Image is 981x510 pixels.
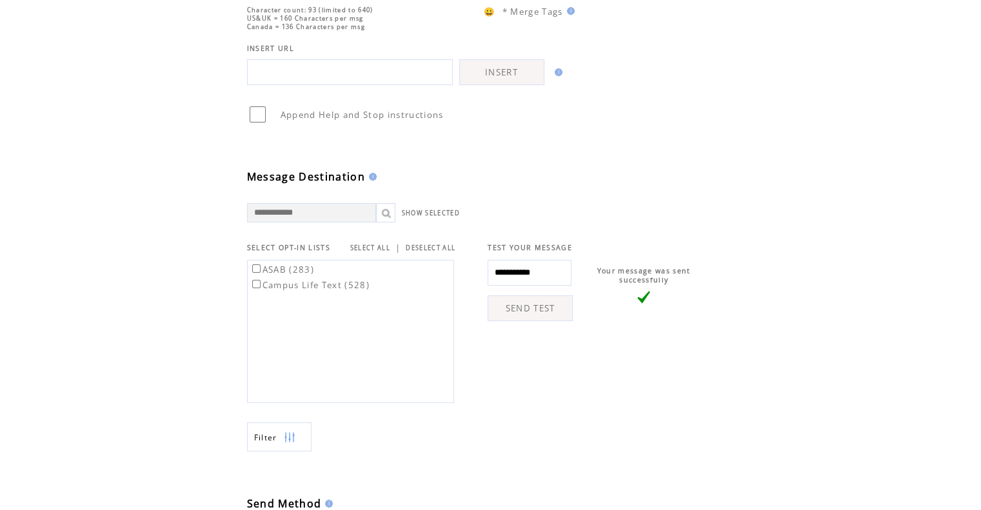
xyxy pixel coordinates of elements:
span: SELECT OPT-IN LISTS [247,243,330,252]
img: help.gif [321,500,333,507]
a: SELECT ALL [350,244,390,252]
span: INSERT URL [247,44,294,53]
img: help.gif [365,173,377,181]
img: help.gif [551,68,562,76]
a: SHOW SELECTED [402,209,460,217]
span: 😀 [484,6,495,17]
span: Message Destination [247,170,365,184]
span: Show filters [254,432,277,443]
img: filters.png [284,423,295,452]
span: Your message was sent successfully [597,266,691,284]
a: Filter [247,422,312,451]
input: Campus Life Text (528) [252,280,261,288]
a: DESELECT ALL [406,244,455,252]
a: INSERT [459,59,544,85]
input: ASAB (283) [252,264,261,273]
img: help.gif [563,7,575,15]
span: US&UK = 160 Characters per msg [247,14,364,23]
span: | [395,242,401,253]
a: SEND TEST [488,295,573,321]
span: Character count: 93 (limited to 640) [247,6,373,14]
span: Append Help and Stop instructions [281,109,444,121]
span: Canada = 136 Characters per msg [247,23,365,31]
span: TEST YOUR MESSAGE [488,243,572,252]
label: Campus Life Text (528) [250,279,370,291]
label: ASAB (283) [250,264,314,275]
span: * Merge Tags [502,6,563,17]
img: vLarge.png [637,291,650,304]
